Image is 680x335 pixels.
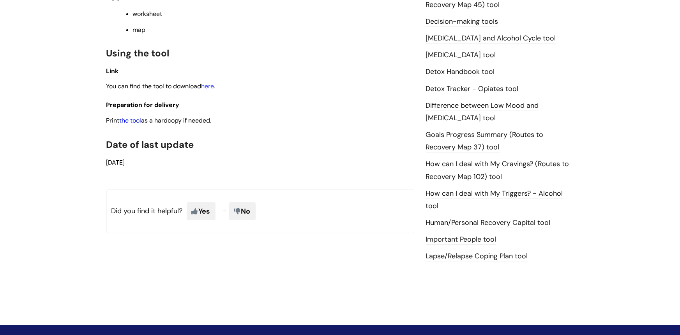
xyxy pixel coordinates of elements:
[426,189,563,211] a: How can I deal with My Triggers? - Alcohol tool
[426,159,569,182] a: How can I deal with My Cravings? (Routes to Recovery Map 102) tool
[120,116,141,125] a: the tool
[426,50,496,60] a: [MEDICAL_DATA] tool
[426,67,495,77] a: Detox Handbook tool
[426,101,539,123] a: Difference between Low Mood and [MEDICAL_DATA] tool
[106,139,194,151] span: Date of last update
[426,235,496,245] a: Important People tool
[106,116,212,125] span: Print as a hardcopy if needed.
[426,33,556,44] a: [MEDICAL_DATA] and Alcohol Cycle tool
[229,202,256,220] span: No
[426,84,519,94] a: Detox Tracker - Opiates tool
[106,67,119,75] span: Link
[187,202,215,220] span: Yes
[133,26,146,34] span: map
[426,130,544,153] a: Goals Progress Summary (Routes to Recovery Map 37) tool
[106,189,414,233] p: Did you find it helpful?
[201,82,214,90] a: here
[106,101,180,109] span: Preparation for delivery
[106,82,215,90] span: You can find the tool to download .
[133,10,162,18] span: worksheet
[106,47,170,59] span: Using the tool
[426,251,528,261] a: Lapse/Relapse Coping Plan tool
[426,218,551,228] a: Human/Personal Recovery Capital tool
[106,158,125,167] span: [DATE]
[426,17,498,27] a: Decision-making tools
